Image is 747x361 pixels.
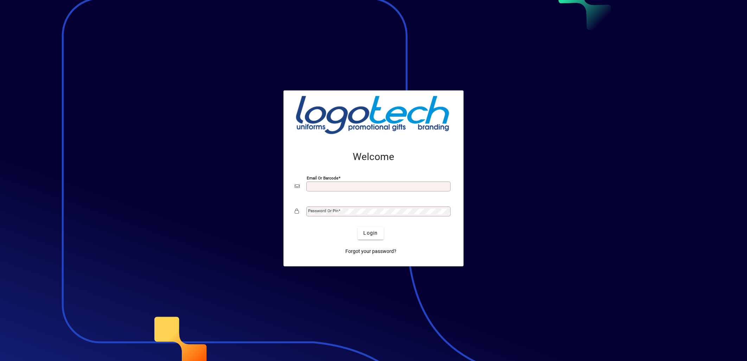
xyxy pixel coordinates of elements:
h2: Welcome [295,151,452,163]
span: Login [363,229,378,237]
a: Forgot your password? [343,245,399,258]
mat-label: Password or Pin [308,208,338,213]
span: Forgot your password? [345,248,396,255]
mat-label: Email or Barcode [307,175,338,180]
button: Login [358,227,383,240]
